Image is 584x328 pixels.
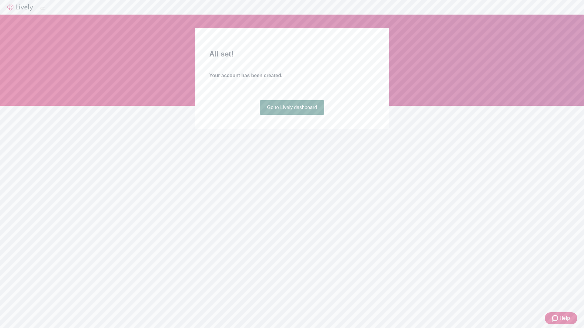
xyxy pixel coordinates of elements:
[559,315,570,322] span: Help
[40,8,45,9] button: Log out
[209,72,375,79] h4: Your account has been created.
[260,100,325,115] a: Go to Lively dashboard
[209,49,375,60] h2: All set!
[552,315,559,322] svg: Zendesk support icon
[7,4,33,11] img: Lively
[545,312,577,324] button: Zendesk support iconHelp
